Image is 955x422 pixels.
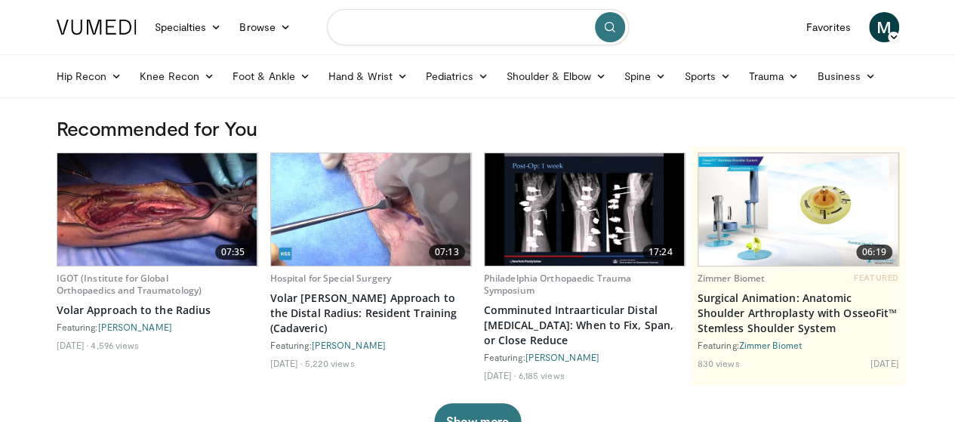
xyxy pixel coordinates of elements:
li: [DATE] [484,369,516,381]
a: 17:24 [485,153,685,266]
a: Sports [675,61,740,91]
a: Knee Recon [131,61,223,91]
a: Philadelphia Orthopaedic Trauma Symposium [484,272,632,297]
li: 5,220 views [304,357,354,369]
input: Search topics, interventions [327,9,629,45]
a: Trauma [740,61,809,91]
a: 07:35 [57,153,257,266]
a: Business [808,61,885,91]
li: [DATE] [270,357,303,369]
span: 07:13 [429,245,465,260]
a: Pediatrics [417,61,498,91]
span: 06:19 [856,245,892,260]
a: Specialties [146,12,231,42]
li: 6,185 views [518,369,564,381]
a: Hip Recon [48,61,131,91]
li: 830 views [698,357,740,369]
a: Zimmer Biomet [698,272,766,285]
a: Spine [615,61,675,91]
a: M [869,12,899,42]
div: Featuring: [698,339,899,351]
a: Volar [PERSON_NAME] Approach to the Distal Radius: Resident Training (Cadaveric) [270,291,472,336]
span: 17:24 [642,245,679,260]
div: Featuring: [270,339,472,351]
a: Hospital for Special Surgery [270,272,391,285]
img: VuMedi Logo [57,20,137,35]
a: Favorites [797,12,860,42]
img: 910ec727-c32f-44ae-a18e-dff0447754d6.620x360_q85_upscale.jpg [271,153,471,266]
a: Foot & Ankle [223,61,319,91]
li: [DATE] [57,339,89,351]
img: 84e7f812-2061-4fff-86f6-cdff29f66ef4.620x360_q85_upscale.jpg [698,153,898,266]
img: c2d76d2b-32a1-47bf-abca-1a9f3ed4a02e.620x360_q85_upscale.jpg [485,153,685,266]
a: IGOT (Institute for Global Orthopaedics and Traumatology) [57,272,202,297]
li: [DATE] [870,357,899,369]
a: [PERSON_NAME] [98,322,172,332]
a: 07:13 [271,153,471,266]
li: 4,596 views [91,339,139,351]
a: Browse [230,12,300,42]
a: Shoulder & Elbow [498,61,615,91]
a: [PERSON_NAME] [525,352,599,362]
a: Hand & Wrist [319,61,417,91]
h3: Recommended for You [57,116,899,140]
div: Featuring: [57,321,258,333]
a: [PERSON_NAME] [312,340,386,350]
div: Featuring: [484,351,685,363]
img: 387714e8-8cb4-4d80-8368-ba544099c42b.620x360_q85_upscale.jpg [57,153,257,266]
span: FEATURED [854,273,898,283]
a: Surgical Animation: Anatomic Shoulder Arthroplasty with OsseoFit™ Stemless Shoulder System [698,291,899,336]
a: 06:19 [698,153,898,266]
a: Comminuted Intraarticular Distal [MEDICAL_DATA]: When to Fix, Span, or Close Reduce [484,303,685,348]
span: 07:35 [215,245,251,260]
a: Zimmer Biomet [739,340,802,350]
a: Volar Approach to the Radius [57,303,258,318]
